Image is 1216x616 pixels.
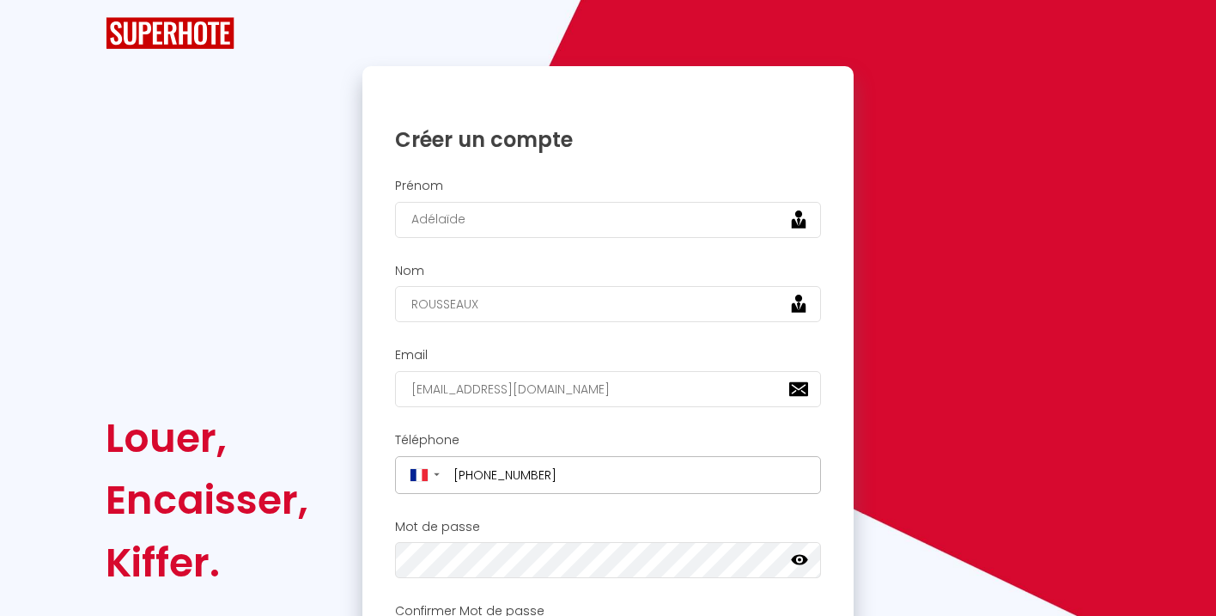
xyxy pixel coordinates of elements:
h1: Créer un compte [395,126,821,153]
div: Encaisser, [106,469,308,531]
input: Ton Prénom [395,202,821,238]
input: Ton Email [395,371,821,407]
h2: Téléphone [395,433,821,448]
div: Kiffer. [106,532,308,594]
input: Ton Nom [395,286,821,322]
img: SuperHote logo [106,17,234,49]
div: Louer, [106,407,308,469]
input: +33 6 12 34 56 78 [447,461,816,489]
h2: Prénom [395,179,821,193]
h2: Mot de passe [395,520,821,534]
h2: Email [395,348,821,363]
span: ▼ [432,471,441,479]
h2: Nom [395,264,821,278]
